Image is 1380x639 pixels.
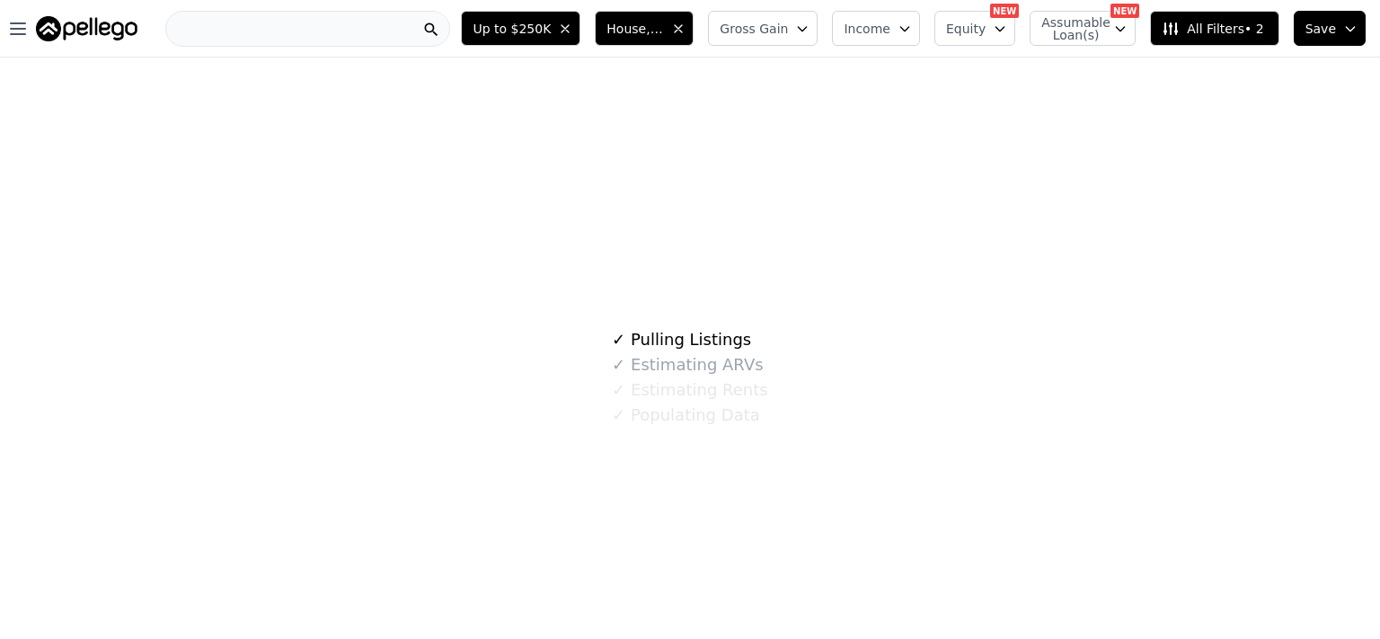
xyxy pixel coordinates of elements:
[612,406,625,424] span: ✓
[934,11,1015,46] button: Equity
[612,377,767,403] div: Estimating Rents
[606,20,664,38] span: House, Condominium, Townhouse
[990,4,1019,18] div: NEW
[708,11,818,46] button: Gross Gain
[612,356,625,374] span: ✓
[473,20,551,38] span: Up to $250K
[1162,20,1263,38] span: All Filters • 2
[832,11,920,46] button: Income
[720,20,788,38] span: Gross Gain
[1110,4,1139,18] div: NEW
[612,381,625,399] span: ✓
[1150,11,1278,46] button: All Filters• 2
[595,11,694,46] button: House, Condominium, Townhouse
[612,352,763,377] div: Estimating ARVs
[1030,11,1136,46] button: Assumable Loan(s)
[946,20,986,38] span: Equity
[1294,11,1366,46] button: Save
[844,20,890,38] span: Income
[612,327,751,352] div: Pulling Listings
[1305,20,1336,38] span: Save
[612,331,625,349] span: ✓
[1041,16,1099,41] span: Assumable Loan(s)
[461,11,580,46] button: Up to $250K
[612,403,759,428] div: Populating Data
[36,16,137,41] img: Pellego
